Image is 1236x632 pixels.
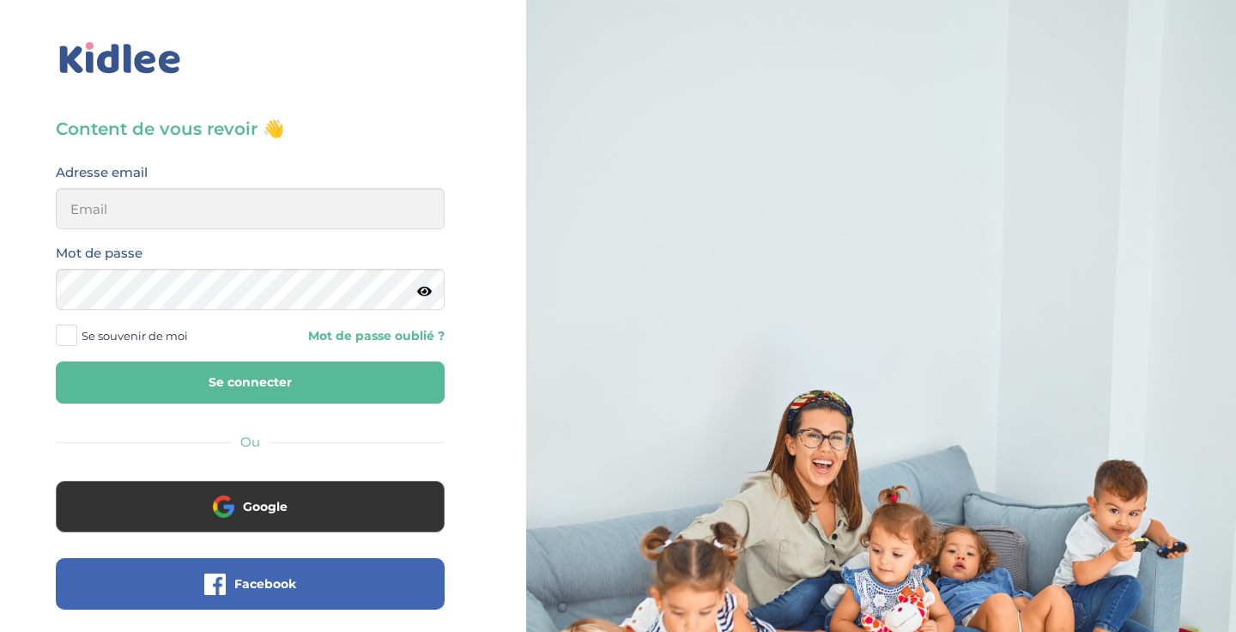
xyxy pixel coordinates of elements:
a: Facebook [56,587,445,604]
button: Google [56,481,445,532]
img: google.png [213,495,234,517]
label: Adresse email [56,161,148,184]
a: Mot de passe oublié ? [263,328,444,344]
span: Se souvenir de moi [82,325,188,347]
img: facebook.png [204,574,226,595]
input: Email [56,188,445,229]
a: Google [56,510,445,526]
img: logo_kidlee_bleu [56,39,185,78]
label: Mot de passe [56,242,142,264]
span: Google [243,498,288,515]
span: Ou [240,434,260,450]
h3: Content de vous revoir 👋 [56,117,445,141]
button: Facebook [56,558,445,610]
button: Se connecter [56,362,445,404]
span: Facebook [234,575,296,592]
